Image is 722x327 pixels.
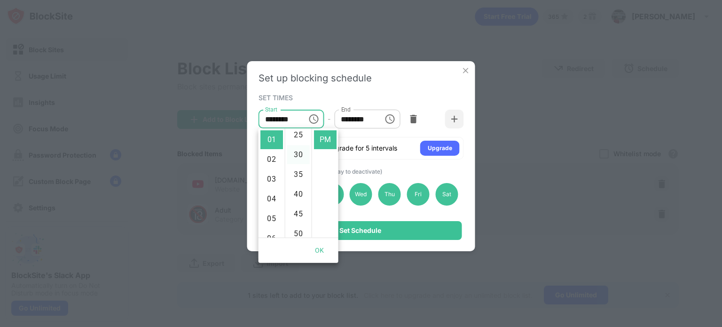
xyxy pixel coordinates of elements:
li: 1 hours [260,130,283,149]
button: Choose time, selected time is 11:55 PM [380,110,399,128]
ul: Select minutes [285,128,312,238]
li: 50 minutes [287,224,310,243]
li: 3 hours [260,170,283,189]
div: Set Schedule [339,227,381,234]
li: PM [314,130,337,149]
label: Start [265,105,277,113]
div: Fri [407,183,430,206]
li: AM [314,111,337,129]
ul: Select hours [259,128,285,238]
div: Sat [435,183,458,206]
li: 4 hours [260,190,283,208]
div: SET TIMES [259,94,462,101]
li: 35 minutes [287,165,310,184]
li: 12 hours [260,111,283,129]
li: 5 hours [260,209,283,228]
button: OK [305,242,335,259]
img: x-button.svg [461,66,471,75]
li: 40 minutes [287,185,310,204]
button: Choose time, selected time is 1:00 PM [304,110,323,128]
li: 6 hours [260,229,283,248]
div: Wed [350,183,372,206]
div: Upgrade [428,144,452,153]
span: (Click a day to deactivate) [313,168,382,175]
li: 45 minutes [287,205,310,223]
ul: Select meridiem [312,128,338,238]
li: 30 minutes [287,145,310,164]
label: End [341,105,351,113]
li: 2 hours [260,150,283,169]
div: Set up blocking schedule [259,72,464,84]
div: Thu [378,183,401,206]
div: - [328,114,330,124]
div: SELECTED DAYS [259,167,462,175]
li: 25 minutes [287,126,310,144]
